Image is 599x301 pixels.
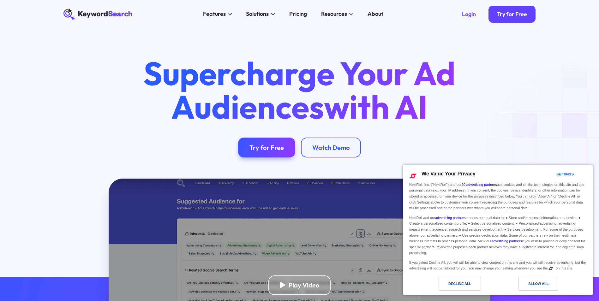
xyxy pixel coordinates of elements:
[491,239,522,243] a: advertising partners
[462,11,476,18] div: Login
[130,56,469,123] h1: Supercharge Your Ad Audiences
[408,213,588,257] div: NextRoll and our process personal data to: ● Store and/or access information on a device; ● Creat...
[368,10,383,18] div: About
[498,277,589,294] a: Allow All
[435,216,466,220] a: advertising partners
[324,86,428,127] span: with AI
[249,144,284,151] div: Try for Free
[408,181,588,212] div: NextRoll, Inc. ("NextRoll") and our use cookies and similar technologies on this site and use per...
[545,169,560,181] a: Settings
[528,280,548,287] div: Allow All
[497,11,527,18] div: Try for Free
[448,280,471,287] div: Decline All
[312,144,350,151] div: Watch Demo
[422,171,476,176] span: We Value Your Privacy
[488,6,536,23] a: Try for Free
[453,6,484,23] a: Login
[289,281,319,289] div: Play Video
[363,9,387,20] a: About
[556,171,574,178] div: Settings
[407,277,498,294] a: Decline All
[321,10,347,18] div: Resources
[246,10,269,18] div: Solutions
[203,10,226,18] div: Features
[408,258,588,272] div: If you select Decline All, you will still be able to view content on this site and you will still...
[289,10,307,18] div: Pricing
[285,9,311,20] a: Pricing
[462,183,497,186] a: 20 advertising partners
[238,138,295,157] a: Try for Free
